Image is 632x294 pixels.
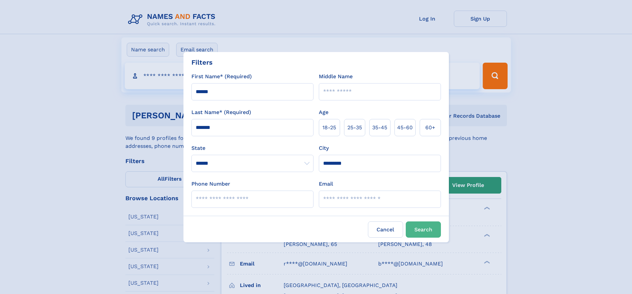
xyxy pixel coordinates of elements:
[368,221,403,238] label: Cancel
[319,144,329,152] label: City
[191,108,251,116] label: Last Name* (Required)
[425,124,435,132] span: 60+
[191,57,213,67] div: Filters
[397,124,413,132] span: 45‑60
[191,144,314,152] label: State
[319,108,328,116] label: Age
[191,180,230,188] label: Phone Number
[319,73,353,81] label: Middle Name
[406,221,441,238] button: Search
[322,124,336,132] span: 18‑25
[319,180,333,188] label: Email
[372,124,387,132] span: 35‑45
[347,124,362,132] span: 25‑35
[191,73,252,81] label: First Name* (Required)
